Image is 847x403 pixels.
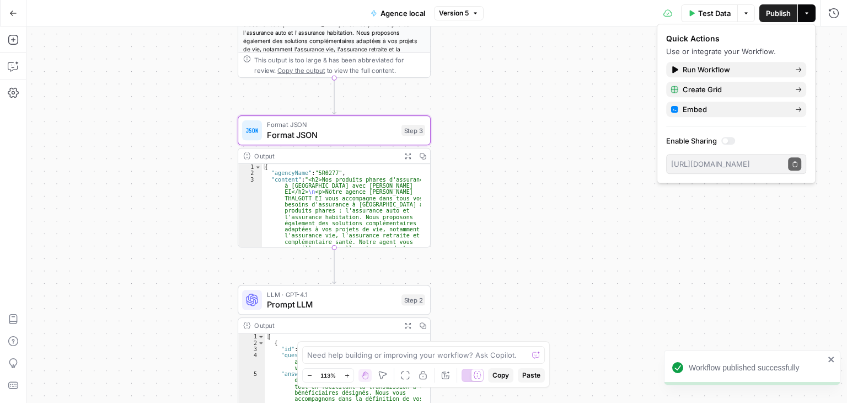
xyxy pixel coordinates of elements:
div: Step 3 [401,125,425,136]
span: Publish [766,8,791,19]
div: 1 [238,333,265,340]
div: 1 [238,164,262,170]
span: Create Grid [683,84,786,95]
span: Version 5 [439,8,469,18]
div: 3 [238,346,265,352]
span: Format JSON [267,129,396,141]
div: Format JSONFormat JSONStep 3Output{ "agencyName":"5R0277", "content":"<h2>Nos produits phares d'a... [238,115,431,247]
button: Agence local [364,4,432,22]
span: Use or integrate your Workflow. [666,47,776,56]
span: Toggle code folding, rows 1 through 4 [254,164,261,170]
span: 113% [320,371,336,380]
span: Paste [522,370,540,380]
div: Output [254,321,396,331]
span: LLM · GPT-4.1 [267,289,396,299]
span: Embed [683,104,786,115]
span: Prompt LLM [267,298,396,311]
g: Edge from step_1 to step_3 [333,78,336,114]
button: Paste [518,368,545,383]
span: Test Data [698,8,731,19]
button: Version 5 [434,6,484,20]
button: Copy [488,368,513,383]
span: Run Workflow [683,64,786,75]
div: 4 [238,352,265,371]
div: 2 [238,340,265,346]
span: Copy [492,370,509,380]
span: Agence local [380,8,425,19]
div: Output [254,151,396,161]
div: This output is too large & has been abbreviated for review. to view the full content. [254,55,425,75]
span: Format JSON [267,120,396,130]
div: Step 2 [401,294,425,305]
g: Edge from step_3 to step_2 [333,247,336,284]
div: 2 [238,170,262,176]
div: Quick Actions [666,33,806,44]
span: Toggle code folding, rows 2 through 6 [258,340,264,346]
span: Copy the output [277,66,325,74]
button: Test Data [681,4,737,22]
button: close [828,355,835,364]
button: Publish [759,4,797,22]
div: Workflow published successfully [689,362,824,373]
span: Toggle code folding, rows 1 through 27 [258,333,264,340]
label: Enable Sharing [666,135,806,146]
